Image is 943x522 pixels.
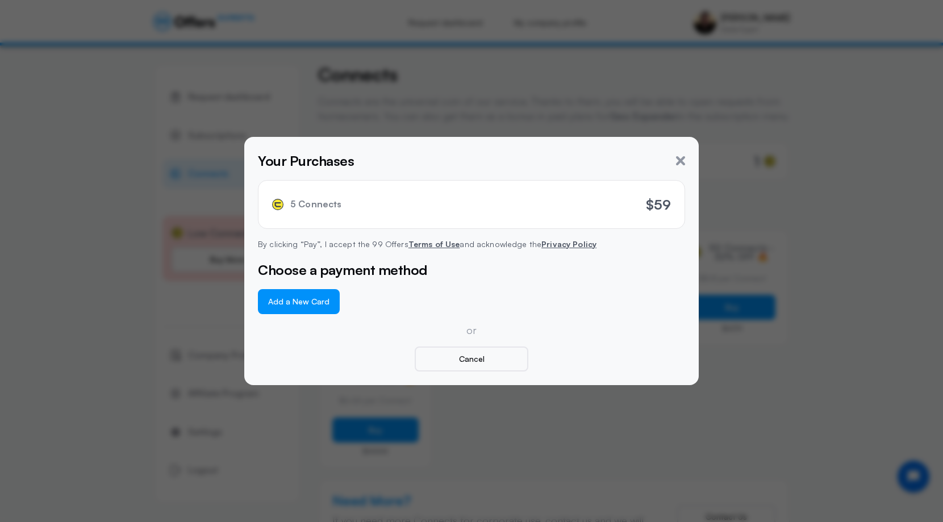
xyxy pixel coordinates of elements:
[258,151,354,171] h5: Your Purchases
[415,346,528,371] button: Cancel
[408,239,460,249] a: Terms of Use
[258,238,685,250] p: By clicking “Pay”, I accept the 99 Offers and acknowledge the
[541,239,596,249] a: Privacy Policy
[646,194,671,215] p: $59
[258,323,685,337] p: or
[344,289,426,314] iframe: Secure payment button frame
[258,289,340,314] button: Add a New Card
[258,260,685,280] h5: Choose a payment method
[290,199,342,210] span: 5 Connects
